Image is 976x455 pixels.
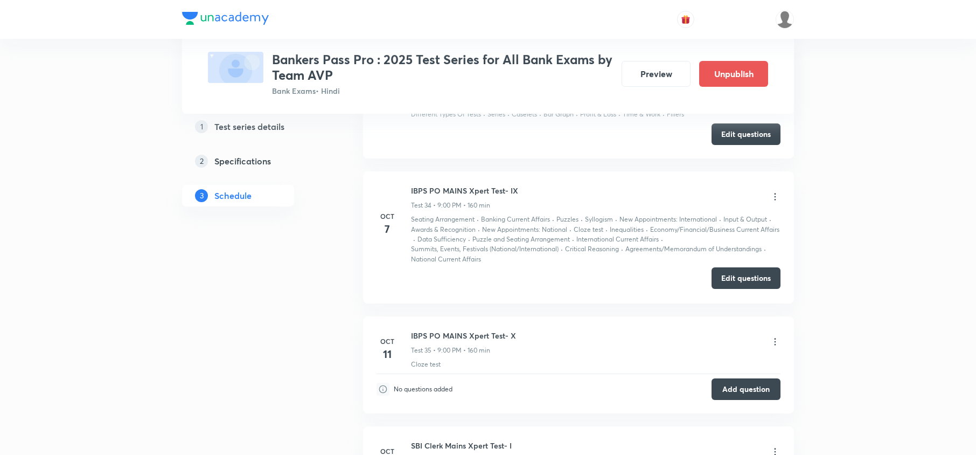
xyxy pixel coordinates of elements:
p: Test 34 • 9:00 PM • 160 min [411,201,490,210]
a: Company Logo [182,12,269,27]
h4: 11 [377,346,398,362]
p: International Current Affairs [576,235,659,244]
a: 1Test series details [182,116,329,137]
p: 3 [195,189,208,202]
p: Profit & Loss [580,109,616,119]
div: · [615,215,617,224]
p: Banking Current Affairs [481,215,550,224]
div: · [507,109,510,119]
img: infoIcon [377,383,389,396]
div: · [769,215,771,224]
div: · [572,235,574,244]
p: Cloze test [411,360,441,369]
button: Unpublish [699,61,768,87]
p: Bar Graph [543,109,574,119]
div: · [764,244,766,254]
p: Economy/Financial/Business Current Affairs [650,225,779,235]
p: Agreements/Memorandum of Understandings [625,244,762,254]
p: Critical Reasoning [565,244,619,254]
p: New Appointments: International [619,215,717,224]
p: Puzzles [556,215,578,224]
p: 1 [195,120,208,133]
p: National Current Affairs [411,254,481,264]
div: · [661,235,663,244]
div: · [581,215,583,224]
div: · [605,225,608,235]
p: Different Types Of Tests [411,109,481,119]
div: · [576,109,578,119]
div: · [621,244,623,254]
p: Summits, Events, Festivals (National/International) [411,244,559,254]
img: avatar [681,15,691,24]
div: · [569,225,571,235]
button: Edit questions [712,123,780,145]
h6: IBPS PO MAINS Xpert Test- X [411,330,516,341]
button: avatar [677,11,694,28]
p: 2 [195,155,208,168]
h5: Specifications [214,155,271,168]
h6: Oct [377,336,398,346]
p: Awards & Recognition [411,225,476,235]
p: Seating Arrangement [411,215,475,224]
p: Fillers [667,109,684,119]
h5: Test series details [214,120,284,133]
p: Cloze test [574,225,603,235]
h6: IBPS PO MAINS Xpert Test- IX [411,185,518,196]
div: · [552,215,554,224]
button: Edit questions [712,267,780,289]
div: · [478,225,480,235]
p: Syllogism [585,215,613,224]
p: Bank Exams • Hindi [272,85,613,96]
p: Input & Output [723,215,767,224]
div: · [618,109,621,119]
h4: 7 [377,221,398,237]
p: Inequalities [610,225,644,235]
div: · [561,244,563,254]
div: · [468,235,470,244]
div: · [413,235,415,244]
button: Preview [622,61,691,87]
p: No questions added [394,384,452,394]
div: · [663,109,665,119]
p: Data Sufficiency [417,235,466,244]
p: Puzzle and Seating Arrangement [472,235,570,244]
div: · [539,109,541,119]
h6: Oct [377,211,398,221]
img: fallback-thumbnail.png [208,52,263,83]
p: Caselets [512,109,537,119]
div: · [483,109,485,119]
h5: Schedule [214,189,252,202]
div: · [477,215,479,224]
button: Add question [712,378,780,400]
p: Test 35 • 9:00 PM • 160 min [411,346,490,355]
a: 2Specifications [182,150,329,172]
h6: SBI Clerk Mains Xpert Test- I [411,440,512,451]
p: New Appointments: National [482,225,567,235]
img: Company Logo [182,12,269,25]
h3: Bankers Pass Pro : 2025 Test Series for All Bank Exams by Team AVP [272,52,613,83]
p: Series [487,109,505,119]
div: · [646,225,648,235]
img: Kriti [776,10,794,29]
p: Time & Work [623,109,660,119]
div: · [719,215,721,224]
